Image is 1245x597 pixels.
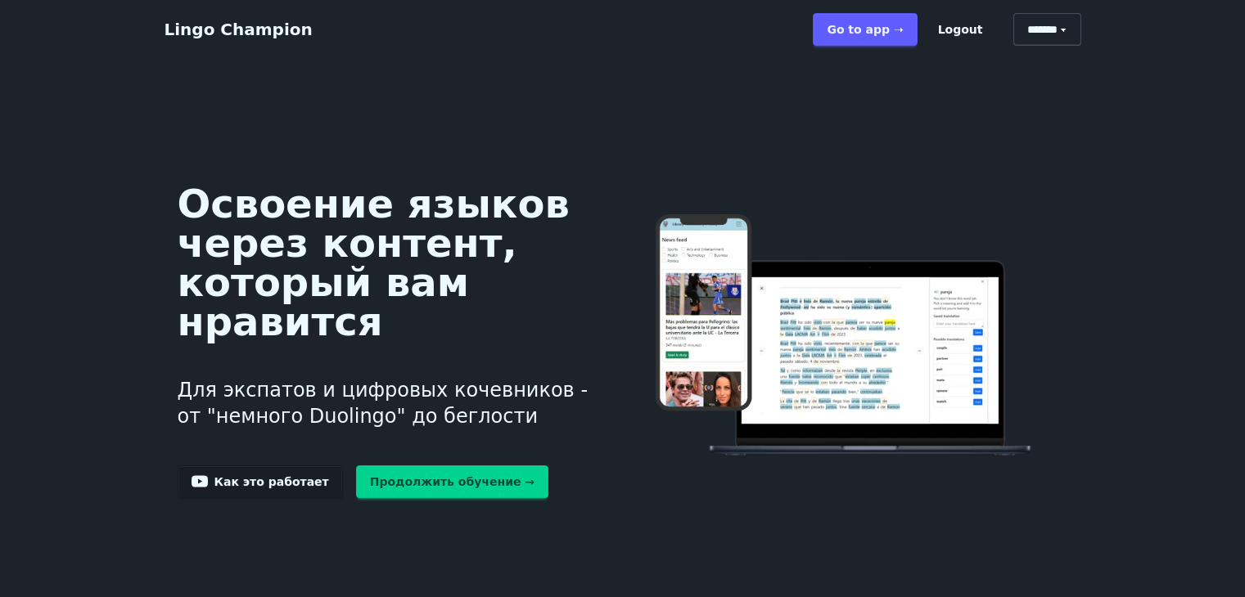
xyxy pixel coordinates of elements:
[178,357,598,449] h3: Для экспатов и цифровых кочевников - от "немного Duolingo" до беглости
[356,465,548,498] a: Продолжить обучение →
[813,13,917,46] a: Go to app ➝
[178,184,598,341] h1: Освоение языков через контент, который вам нравится
[178,465,343,498] a: Как это работает
[165,20,313,39] a: Lingo Champion
[924,13,997,46] button: Logout
[623,214,1067,459] img: Изучайте языки онлайн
